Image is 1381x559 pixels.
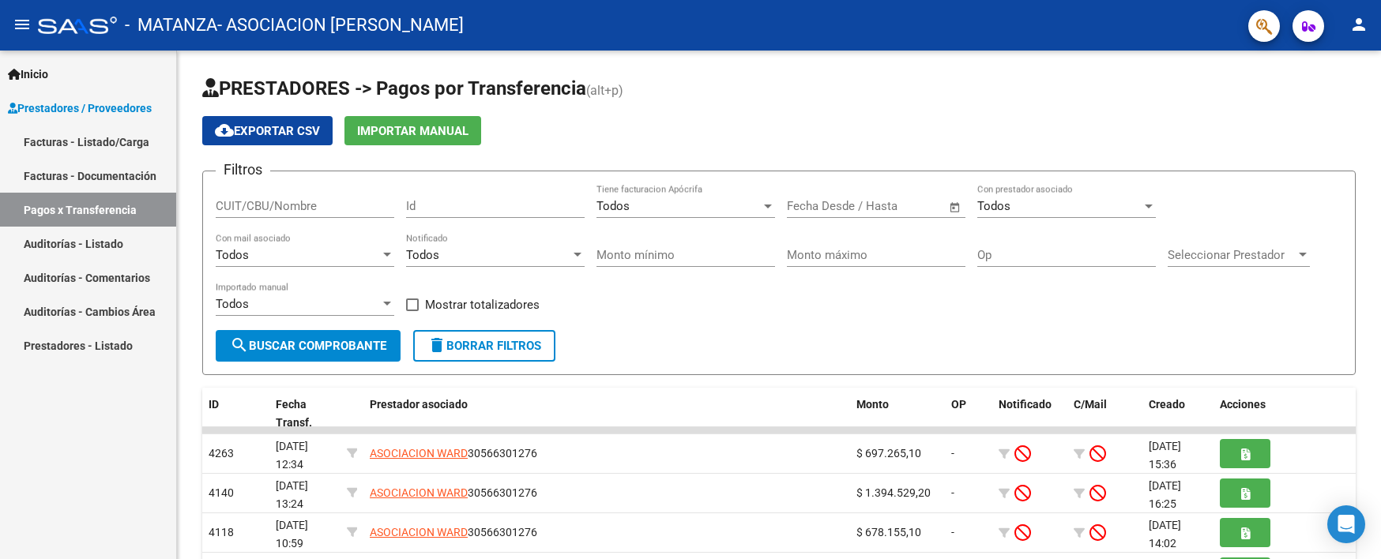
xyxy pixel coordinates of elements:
span: OP [951,398,966,411]
div: Open Intercom Messenger [1327,505,1365,543]
span: Notificado [999,398,1052,411]
button: Borrar Filtros [413,330,555,362]
button: Importar Manual [344,116,481,145]
span: - MATANZA [125,8,217,43]
span: $ 678.155,10 [856,526,921,538]
span: Prestador asociado [370,398,468,411]
span: 4263 [209,447,234,460]
span: ASOCIACION WARD [370,447,468,460]
input: Fecha fin [865,199,942,213]
button: Exportar CSV [202,116,333,145]
datatable-header-cell: ID [202,388,269,440]
datatable-header-cell: Acciones [1214,388,1356,440]
span: Mostrar totalizadores [425,295,540,314]
span: Todos [216,248,249,262]
span: ASOCIACION WARD [370,526,468,538]
span: - ASOCIACION [PERSON_NAME] [217,8,464,43]
mat-icon: person [1349,15,1368,34]
span: Todos [406,248,439,262]
mat-icon: cloud_download [215,121,234,140]
span: [DATE] 15:36 [1149,440,1181,471]
span: [DATE] 16:25 [1149,479,1181,510]
span: $ 697.265,10 [856,447,921,460]
span: Acciones [1220,398,1266,411]
span: (alt+p) [586,83,623,98]
span: $ 1.394.529,20 [856,486,931,499]
button: Open calendar [946,198,965,216]
h3: Filtros [216,159,270,181]
span: - [951,486,954,499]
span: 30566301276 [370,526,537,538]
span: Creado [1149,398,1185,411]
span: ASOCIACION WARD [370,486,468,499]
span: [DATE] 13:24 [276,479,308,510]
datatable-header-cell: Notificado [992,388,1067,440]
datatable-header-cell: Prestador asociado [363,388,850,440]
span: Importar Manual [357,124,468,138]
mat-icon: delete [427,336,446,355]
span: Todos [596,199,630,213]
span: Monto [856,398,889,411]
span: C/Mail [1074,398,1107,411]
span: Fecha Transf. [276,398,312,429]
datatable-header-cell: OP [945,388,992,440]
datatable-header-cell: C/Mail [1067,388,1142,440]
span: Todos [216,297,249,311]
span: 4118 [209,526,234,538]
span: 30566301276 [370,447,537,460]
span: Exportar CSV [215,124,320,138]
mat-icon: menu [13,15,32,34]
span: - [951,526,954,538]
span: Prestadores / Proveedores [8,99,152,117]
span: - [951,447,954,460]
span: Todos [977,199,1010,213]
datatable-header-cell: Creado [1142,388,1214,440]
span: Buscar Comprobante [230,339,386,353]
span: Inicio [8,66,48,83]
datatable-header-cell: Monto [850,388,945,440]
span: [DATE] 10:59 [276,519,308,550]
span: [DATE] 12:34 [276,440,308,471]
span: 30566301276 [370,486,537,499]
span: ID [209,398,219,411]
span: PRESTADORES -> Pagos por Transferencia [202,77,586,99]
input: Fecha inicio [787,199,851,213]
span: [DATE] 14:02 [1149,519,1181,550]
mat-icon: search [230,336,249,355]
span: Seleccionar Prestador [1168,248,1296,262]
span: 4140 [209,486,234,499]
button: Buscar Comprobante [216,330,401,362]
span: Borrar Filtros [427,339,541,353]
datatable-header-cell: Fecha Transf. [269,388,341,440]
